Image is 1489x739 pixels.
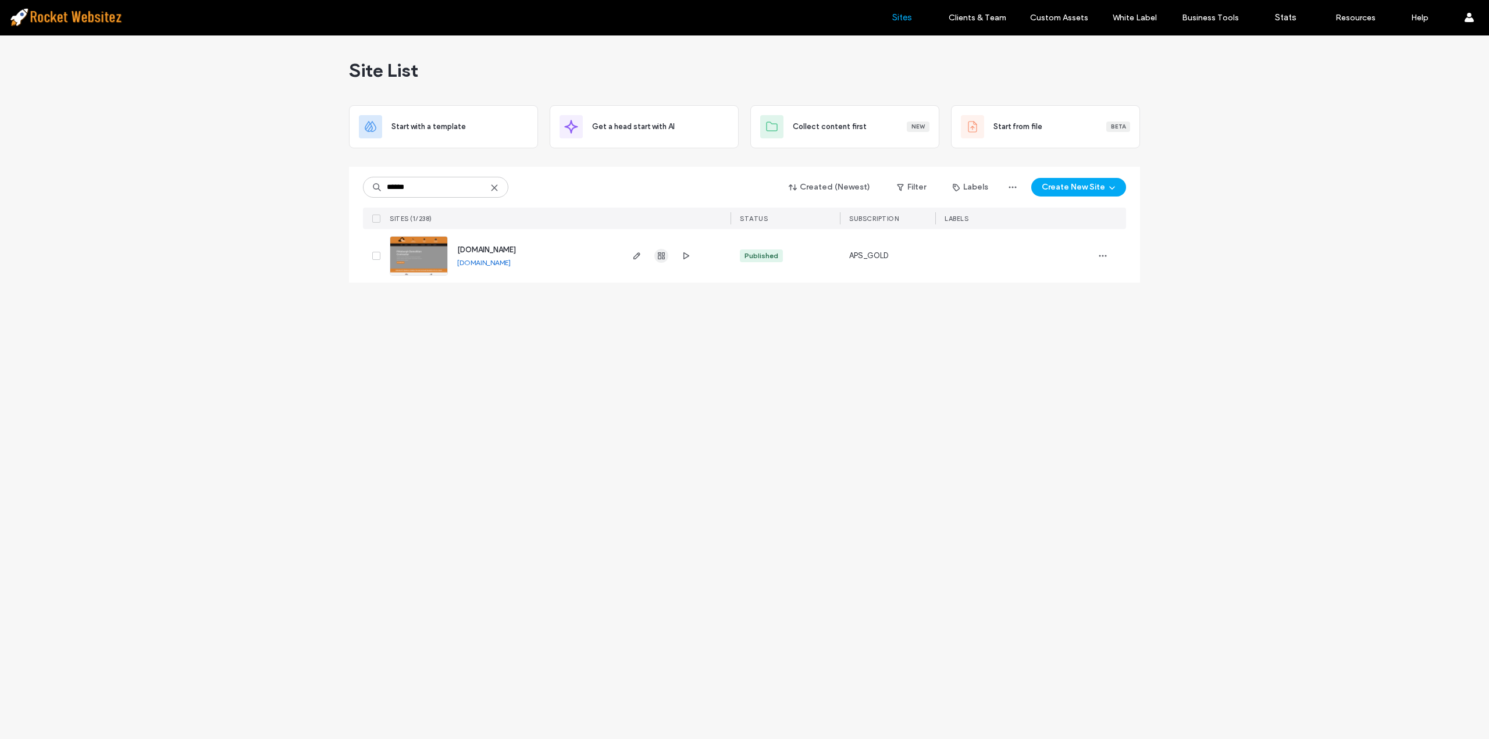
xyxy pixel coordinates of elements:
[1031,178,1126,197] button: Create New Site
[1182,13,1239,23] label: Business Tools
[26,8,50,19] span: Help
[1113,13,1157,23] label: White Label
[885,178,938,197] button: Filter
[945,215,968,223] span: LABELS
[1335,13,1376,23] label: Resources
[740,215,768,223] span: STATUS
[1030,13,1088,23] label: Custom Assets
[550,105,739,148] div: Get a head start with AI
[1275,12,1296,23] label: Stats
[949,13,1006,23] label: Clients & Team
[1106,122,1130,132] div: Beta
[457,245,516,254] a: [DOMAIN_NAME]
[1411,13,1429,23] label: Help
[849,215,899,223] span: SUBSCRIPTION
[993,121,1042,133] span: Start from file
[892,12,912,23] label: Sites
[391,121,466,133] span: Start with a template
[349,105,538,148] div: Start with a template
[750,105,939,148] div: Collect content firstNew
[942,178,999,197] button: Labels
[849,250,889,262] span: APS_GOLD
[457,258,511,267] a: [DOMAIN_NAME]
[907,122,929,132] div: New
[349,59,418,82] span: Site List
[744,251,778,261] div: Published
[390,215,432,223] span: SITES (1/238)
[592,121,675,133] span: Get a head start with AI
[793,121,867,133] span: Collect content first
[779,178,881,197] button: Created (Newest)
[951,105,1140,148] div: Start from fileBeta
